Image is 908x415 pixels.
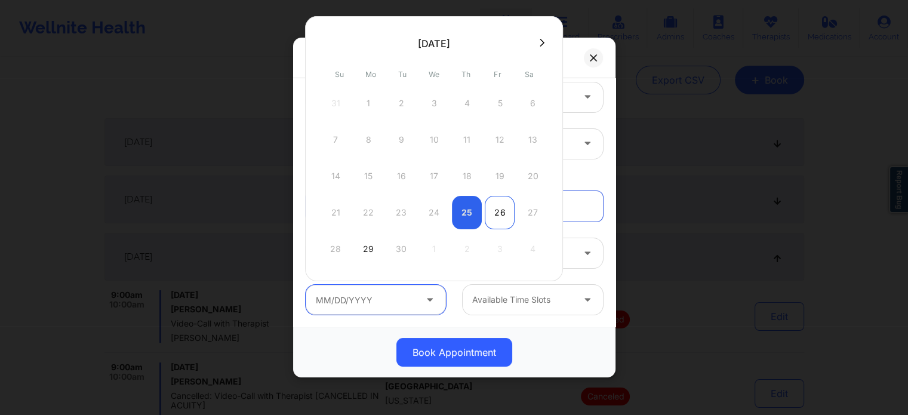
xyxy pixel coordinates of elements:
[398,70,407,79] abbr: Tuesday
[472,82,573,112] div: [US_STATE]
[297,171,611,183] div: Appointment information:
[418,38,450,50] div: [DATE]
[365,70,376,79] abbr: Monday
[335,70,344,79] abbr: Sunday
[396,338,512,367] button: Book Appointment
[472,129,573,159] div: america/new_york
[306,285,446,315] input: MM/DD/YYYY
[315,238,573,268] div: Initial Therapy Session (60 minutes)
[461,70,470,79] abbr: Thursday
[494,70,501,79] abbr: Friday
[485,196,515,229] div: Fri Sep 26 2025
[463,191,603,222] a: Recurring
[429,70,439,79] abbr: Wednesday
[525,70,534,79] abbr: Saturday
[353,232,383,266] div: Mon Sep 29 2025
